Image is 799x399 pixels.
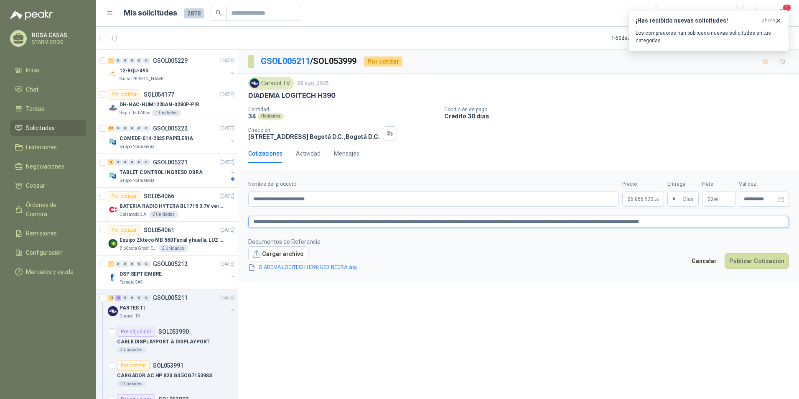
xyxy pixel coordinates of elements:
div: 0 [122,261,128,267]
h1: Mis solicitudes [124,7,177,19]
div: 0 [143,295,150,301]
div: 4 Unidades [117,347,146,353]
span: $ [707,197,710,202]
div: 0 [143,261,150,267]
p: STARMICROS [32,40,84,45]
div: 1 [108,261,114,267]
div: 1 - 50 de 2752 [611,31,666,45]
img: Company Logo [108,103,118,113]
span: Órdenes de Compra [26,200,78,219]
div: 10 [115,295,121,301]
p: [DATE] [220,159,234,166]
span: Inicio [26,66,39,75]
div: 2 Unidades [149,211,178,218]
p: Crédito 30 días [444,113,796,120]
div: 0 [143,125,150,131]
p: Los compradores han publicado nuevas solicitudes en tus categorías. [636,29,782,44]
img: Company Logo [108,69,118,79]
p: / SOL053999 [261,55,357,68]
div: Por cotizar [108,191,140,201]
p: CABLE DISPLAYPORT A DISPLAYPORT [117,338,210,346]
p: [DATE] [220,91,234,99]
span: 2878 [184,8,204,18]
span: Licitaciones [26,143,57,152]
label: Nombre del producto [248,180,619,188]
p: PARTES TI [120,304,145,312]
a: Inicio [10,62,86,78]
img: Company Logo [250,79,259,88]
p: Grupo Normandía [120,143,155,150]
a: Solicitudes [10,120,86,136]
p: DSP SEPTIEMBRE [120,270,162,278]
div: 0 [129,58,135,64]
a: Remisiones [10,225,86,241]
div: 1 Unidades [152,110,181,116]
img: Company Logo [108,238,118,248]
span: 1 [782,4,791,12]
a: Por cotizarSOL054177[DATE] Company LogoDH-HAC-HUM1220AN-0280P-PIRSeguridad Atlas1 Unidades [96,86,238,120]
a: Licitaciones [10,139,86,155]
p: COMEDE-014-2025 PAPELERIA [120,135,193,143]
div: 88 [108,125,114,131]
div: Actividad [296,149,321,158]
p: [DATE] [220,57,234,65]
div: 0 [136,159,142,165]
p: [DATE] [220,192,234,200]
img: Logo peakr [10,10,53,20]
label: Precio [622,180,664,188]
label: Entrega [667,180,699,188]
a: Negociaciones [10,159,86,174]
p: SOL054066 [144,193,174,199]
button: 1 [774,6,789,21]
p: 28 ago, 2025 [297,79,329,87]
p: DH-HAC-HUM1220AN-0280P-PIR [120,101,199,109]
span: Días [683,192,694,206]
div: 0 [143,58,150,64]
a: 88 0 0 0 0 0 GSOL005222[DATE] Company LogoCOMEDE-014-2025 PAPELERIAGrupo Normandía [108,123,236,150]
p: GSOL005222 [153,125,188,131]
label: Validez [739,180,789,188]
div: 0 [122,159,128,165]
span: Negociaciones [26,162,64,171]
span: ahora [762,17,775,24]
p: SOL054061 [144,227,174,233]
button: Publicar Cotización [725,253,789,269]
div: 0 [143,159,150,165]
p: GSOL005221 [153,159,188,165]
button: Cancelar [687,253,721,269]
div: 0 [136,295,142,301]
div: Mensajes [334,149,359,158]
span: Configuración [26,248,63,257]
p: $ 0,00 [702,192,735,207]
img: Company Logo [108,171,118,181]
p: GSOL005229 [153,58,188,64]
p: [STREET_ADDRESS] Bogotá D.C. , Bogotá D.C. [248,133,379,140]
div: Por cotizar [108,90,140,100]
p: Caracol TV [120,313,140,320]
p: 34 [248,113,256,120]
div: 0 [115,159,121,165]
a: Tareas [10,101,86,117]
img: Company Logo [108,205,118,215]
div: 2 Unidades [159,245,188,252]
p: $5.056.933,56 [622,192,664,207]
span: 5.056.933 [631,197,659,202]
span: ,56 [654,197,659,202]
p: Cantidad [248,107,438,113]
div: 0 [129,261,135,267]
p: [DATE] [220,125,234,133]
img: Company Logo [108,272,118,282]
h3: ¡Has recibido nuevas solicitudes! [636,17,758,24]
div: 0 [115,125,121,131]
p: Dirección [248,127,379,133]
p: Grupo Normandía [120,177,155,184]
a: Cotizar [10,178,86,194]
p: GSOL005212 [153,261,188,267]
div: 3 [108,159,114,165]
p: Perugia SAS [120,279,142,286]
button: Cargar archivo [248,246,308,261]
p: Calzatodo S.A. [120,211,148,218]
a: Configuración [10,245,86,261]
div: Por cotizar [364,56,402,66]
div: 0 [129,159,135,165]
